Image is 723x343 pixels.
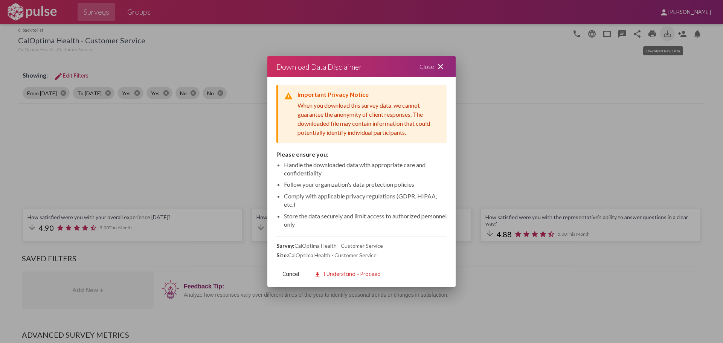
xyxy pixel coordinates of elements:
button: I Understand - Proceed [308,267,387,281]
li: Follow your organization's data protection policies [284,180,447,189]
span: Cancel [282,271,299,277]
mat-icon: close [436,62,445,71]
li: Store the data securely and limit access to authorized personnel only [284,212,447,229]
button: Cancel [276,267,305,281]
span: I Understand - Proceed [314,271,381,277]
div: CalOptima Health - Customer Service [276,242,447,249]
li: Comply with applicable privacy regulations (GDPR, HIPAA, etc.) [284,192,447,209]
mat-icon: download [314,271,321,278]
strong: Site: [276,252,288,258]
div: Important Privacy Notice [297,91,441,98]
mat-icon: warning [284,91,293,101]
li: Handle the downloaded data with appropriate care and confidentiality [284,161,447,178]
strong: Survey: [276,242,294,249]
div: Please ensure you: [276,151,447,158]
div: CalOptima Health - Customer Service [276,252,447,258]
div: Download Data Disclaimer [276,61,362,73]
div: When you download this survey data, we cannot guarantee the anonymity of client responses. The do... [297,101,441,137]
div: Close [410,56,456,77]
